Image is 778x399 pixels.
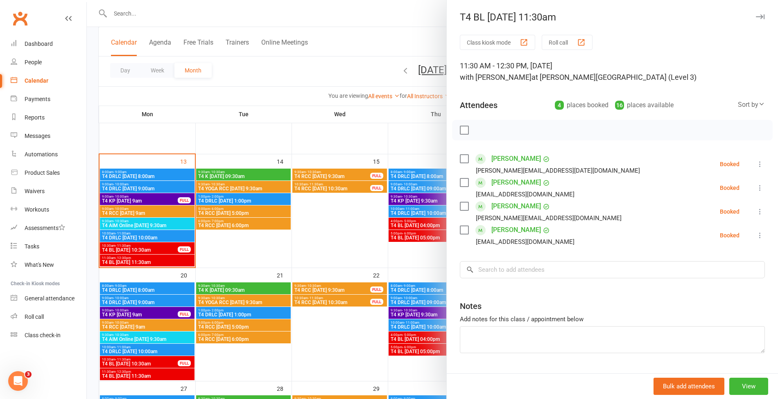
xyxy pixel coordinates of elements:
[25,261,54,268] div: What's New
[491,223,541,237] a: [PERSON_NAME]
[11,201,86,219] a: Workouts
[491,200,541,213] a: [PERSON_NAME]
[720,185,740,191] div: Booked
[25,133,50,139] div: Messages
[25,41,53,47] div: Dashboard
[25,243,39,250] div: Tasks
[11,127,86,145] a: Messages
[476,165,640,176] div: [PERSON_NAME][EMAIL_ADDRESS][DATE][DOMAIN_NAME]
[8,371,28,391] iframe: Intercom live chat
[10,8,30,29] a: Clubworx
[11,237,86,256] a: Tasks
[720,209,740,214] div: Booked
[25,206,49,213] div: Workouts
[11,164,86,182] a: Product Sales
[11,72,86,90] a: Calendar
[11,182,86,201] a: Waivers
[25,188,45,194] div: Waivers
[11,145,86,164] a: Automations
[11,308,86,326] a: Roll call
[476,189,574,200] div: [EMAIL_ADDRESS][DOMAIN_NAME]
[11,256,86,274] a: What's New
[729,378,768,395] button: View
[25,313,44,320] div: Roll call
[460,60,765,83] div: 11:30 AM - 12:30 PM, [DATE]
[11,90,86,108] a: Payments
[491,176,541,189] a: [PERSON_NAME]
[720,232,740,238] div: Booked
[615,101,624,110] div: 16
[25,59,42,65] div: People
[25,96,50,102] div: Payments
[720,161,740,167] div: Booked
[491,152,541,165] a: [PERSON_NAME]
[11,326,86,345] a: Class kiosk mode
[460,99,498,111] div: Attendees
[476,213,622,223] div: [PERSON_NAME][EMAIL_ADDRESS][DOMAIN_NAME]
[25,225,65,231] div: Assessments
[531,73,697,81] span: at [PERSON_NAME][GEOGRAPHIC_DATA] (Level 3)
[25,295,75,302] div: General attendance
[447,11,778,23] div: T4 BL [DATE] 11:30am
[25,332,61,338] div: Class check-in
[738,99,765,110] div: Sort by
[654,378,724,395] button: Bulk add attendees
[11,219,86,237] a: Assessments
[11,53,86,72] a: People
[542,35,593,50] button: Roll call
[11,108,86,127] a: Reports
[25,151,58,158] div: Automations
[476,237,574,247] div: [EMAIL_ADDRESS][DOMAIN_NAME]
[555,99,608,111] div: places booked
[25,169,60,176] div: Product Sales
[615,99,674,111] div: places available
[25,114,45,121] div: Reports
[460,261,765,278] input: Search to add attendees
[460,35,535,50] button: Class kiosk mode
[25,371,32,378] span: 3
[555,101,564,110] div: 4
[460,300,482,312] div: Notes
[25,77,48,84] div: Calendar
[11,289,86,308] a: General attendance kiosk mode
[460,73,531,81] span: with [PERSON_NAME]
[11,35,86,53] a: Dashboard
[460,314,765,324] div: Add notes for this class / appointment below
